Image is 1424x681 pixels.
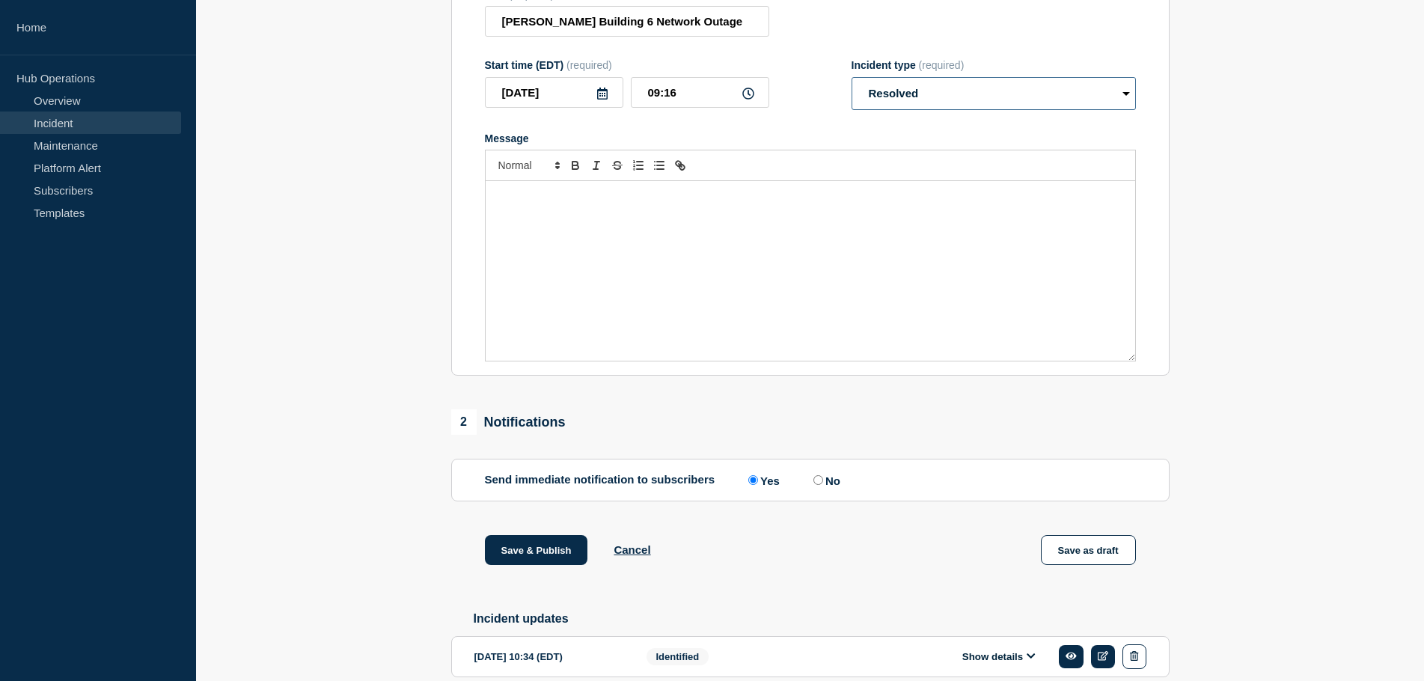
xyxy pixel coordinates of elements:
label: Yes [745,473,780,487]
label: No [810,473,840,487]
span: Font size [492,156,565,174]
button: Save as draft [1041,535,1136,565]
div: Start time (EDT) [485,59,769,71]
button: Cancel [614,543,650,556]
button: Toggle link [670,156,691,174]
div: Incident type [852,59,1136,71]
div: Send immediate notification to subscribers [485,473,1136,487]
div: Message [485,132,1136,144]
h2: Incident updates [474,612,1170,626]
p: Send immediate notification to subscribers [485,473,715,487]
span: Identified [647,648,709,665]
button: Show details [958,650,1040,663]
button: Toggle italic text [586,156,607,174]
div: Notifications [451,409,566,435]
div: Message [486,181,1135,361]
input: Yes [748,475,758,485]
input: No [813,475,823,485]
input: Title [485,6,769,37]
button: Toggle ordered list [628,156,649,174]
button: Toggle bulleted list [649,156,670,174]
input: YYYY-MM-DD [485,77,623,108]
input: HH:MM [631,77,769,108]
button: Toggle bold text [565,156,586,174]
button: Save & Publish [485,535,588,565]
span: (required) [566,59,612,71]
span: (required) [919,59,965,71]
div: [DATE] 10:34 (EDT) [474,644,624,669]
button: Toggle strikethrough text [607,156,628,174]
span: 2 [451,409,477,435]
select: Incident type [852,77,1136,110]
